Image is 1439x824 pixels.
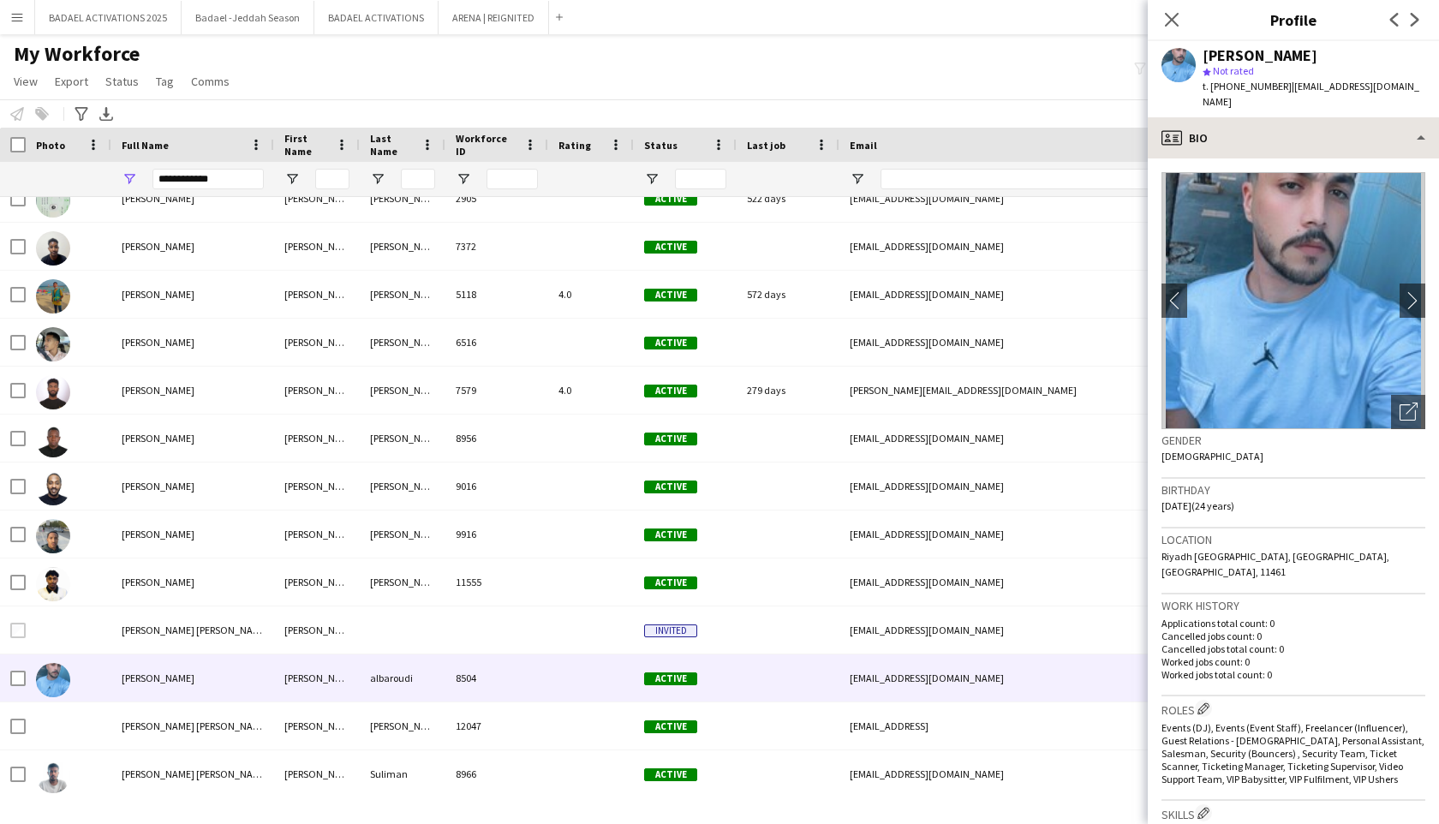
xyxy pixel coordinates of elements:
[360,367,445,414] div: [PERSON_NAME]
[35,1,182,34] button: BADAEL ACTIVATIONS 2025
[14,41,140,67] span: My Workforce
[1161,172,1425,429] img: Crew avatar or photo
[314,1,439,34] button: BADAEL ACTIVATIONS
[1213,64,1254,77] span: Not rated
[156,74,174,89] span: Tag
[644,768,697,781] span: Active
[122,576,194,588] span: [PERSON_NAME]
[149,70,181,93] a: Tag
[274,223,360,270] div: [PERSON_NAME]
[839,367,1182,414] div: [PERSON_NAME][EMAIL_ADDRESS][DOMAIN_NAME]
[274,606,360,654] div: [PERSON_NAME] [PERSON_NAME]
[1161,482,1425,498] h3: Birthday
[644,576,697,589] span: Active
[191,74,230,89] span: Comms
[445,558,548,606] div: 11555
[122,767,269,780] span: [PERSON_NAME] [PERSON_NAME]
[445,415,548,462] div: 8956
[36,519,70,553] img: Mohammed Ali
[71,104,92,124] app-action-btn: Advanced filters
[445,750,548,797] div: 8966
[152,169,264,189] input: Full Name Filter Input
[122,480,194,493] span: [PERSON_NAME]
[850,139,877,152] span: Email
[184,70,236,93] a: Comms
[360,271,445,318] div: [PERSON_NAME]
[1203,80,1419,108] span: | [EMAIL_ADDRESS][DOMAIN_NAME]
[122,336,194,349] span: [PERSON_NAME]
[644,672,697,685] span: Active
[644,385,697,397] span: Active
[274,271,360,318] div: [PERSON_NAME]
[315,169,349,189] input: First Name Filter Input
[284,171,300,187] button: Open Filter Menu
[1148,117,1439,158] div: Bio
[122,384,194,397] span: [PERSON_NAME]
[274,558,360,606] div: [PERSON_NAME]
[737,271,839,318] div: 572 days
[274,654,360,702] div: [PERSON_NAME]
[36,279,70,313] img: Mohammed Ali
[122,288,194,301] span: [PERSON_NAME]
[1203,48,1317,63] div: [PERSON_NAME]
[1161,550,1389,578] span: Riyadh [GEOGRAPHIC_DATA], [GEOGRAPHIC_DATA], [GEOGRAPHIC_DATA], 11461
[558,139,591,152] span: Rating
[122,528,194,540] span: [PERSON_NAME]
[360,223,445,270] div: [PERSON_NAME]
[36,375,70,409] img: Mohammed Ali
[737,175,839,222] div: 522 days
[747,139,785,152] span: Last job
[1161,655,1425,668] p: Worked jobs count: 0
[445,463,548,510] div: 9016
[644,433,697,445] span: Active
[737,367,839,414] div: 279 days
[644,720,697,733] span: Active
[360,415,445,462] div: [PERSON_NAME]
[36,567,70,601] img: Mohammed Ali
[274,511,360,558] div: [PERSON_NAME]
[360,175,445,222] div: [PERSON_NAME]
[105,74,139,89] span: Status
[122,139,169,152] span: Full Name
[360,702,445,749] div: [PERSON_NAME]
[96,104,116,124] app-action-btn: Export XLSX
[1161,499,1234,512] span: [DATE] (24 years)
[445,367,548,414] div: 7579
[48,70,95,93] a: Export
[445,702,548,749] div: 12047
[439,1,549,34] button: ARENA | REIGNITED
[122,624,269,636] span: [PERSON_NAME] [PERSON_NAME]
[370,171,385,187] button: Open Filter Menu
[456,132,517,158] span: Workforce ID
[99,70,146,93] a: Status
[122,240,194,253] span: [PERSON_NAME]
[839,175,1182,222] div: [EMAIL_ADDRESS][DOMAIN_NAME]
[445,511,548,558] div: 9916
[122,192,194,205] span: [PERSON_NAME]
[839,750,1182,797] div: [EMAIL_ADDRESS][DOMAIN_NAME]
[36,471,70,505] img: Mohammed Ali
[1161,532,1425,547] h3: Location
[839,271,1182,318] div: [EMAIL_ADDRESS][DOMAIN_NAME]
[644,241,697,254] span: Active
[1148,9,1439,31] h3: Profile
[487,169,538,189] input: Workforce ID Filter Input
[881,169,1172,189] input: Email Filter Input
[456,171,471,187] button: Open Filter Menu
[1161,433,1425,448] h3: Gender
[36,759,70,793] img: Mohammed ALi Suliman
[644,337,697,349] span: Active
[839,558,1182,606] div: [EMAIL_ADDRESS][DOMAIN_NAME]
[839,606,1182,654] div: [EMAIL_ADDRESS][DOMAIN_NAME]
[36,139,65,152] span: Photo
[1161,700,1425,718] h3: Roles
[548,367,634,414] div: 4.0
[370,132,415,158] span: Last Name
[55,74,88,89] span: Export
[36,663,70,697] img: mohammed ali albaroudi
[274,463,360,510] div: [PERSON_NAME]
[274,750,360,797] div: [PERSON_NAME]
[850,171,865,187] button: Open Filter Menu
[1161,642,1425,655] p: Cancelled jobs total count: 0
[36,183,70,218] img: Mohammed Ali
